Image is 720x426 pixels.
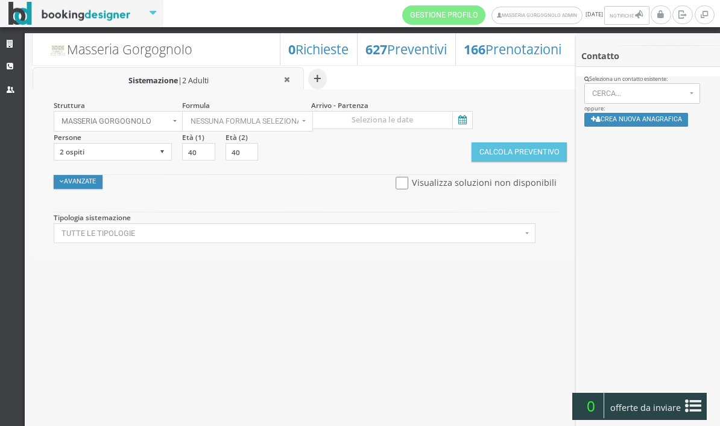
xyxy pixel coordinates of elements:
[584,75,712,83] div: Seleziona un contatto esistente:
[607,398,685,418] span: offerte da inviare
[578,393,604,418] span: 0
[584,83,701,104] button: Cerca...
[576,75,720,135] div: oppure:
[402,5,485,25] a: Gestione Profilo
[491,7,583,24] a: Masseria Gorgognolo Admin
[604,6,649,25] button: Notifiche
[402,5,651,25] span: [DATE]
[592,89,686,98] span: Cerca...
[8,2,131,25] img: BookingDesigner.com
[584,113,689,127] button: Crea nuova anagrafica
[581,50,619,62] b: Contatto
